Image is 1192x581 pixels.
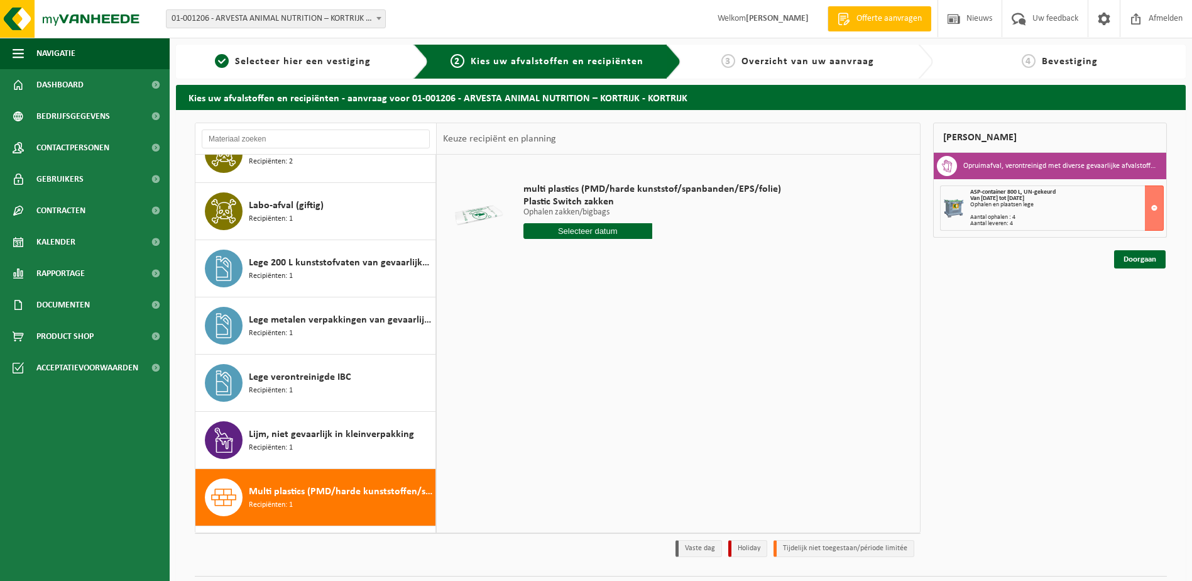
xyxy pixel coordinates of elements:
span: Multi plastics (PMD/harde kunststoffen/spanbanden/EPS/folie naturel/folie gemengd) [249,484,432,499]
li: Holiday [728,540,767,557]
input: Selecteer datum [523,223,652,239]
div: [PERSON_NAME] [933,123,1167,153]
span: Recipiënten: 1 [249,328,293,340]
span: Rapportage [36,258,85,289]
span: Offerte aanvragen [853,13,925,25]
button: Lege verontreinigde IBC Recipiënten: 1 [195,355,436,412]
a: Offerte aanvragen [828,6,931,31]
button: Lijm, niet gevaarlijk in kleinverpakking Recipiënten: 1 [195,412,436,469]
span: Kies uw afvalstoffen en recipiënten [471,57,643,67]
span: multi plastics (PMD/harde kunststof/spanbanden/EPS/folie) [523,183,781,196]
button: Lege metalen verpakkingen van gevaarlijke stoffen Recipiënten: 1 [195,297,436,355]
span: Recipiënten: 1 [249,499,293,511]
button: Labo-afval (corrosief - ontvlambaar) Recipiënten: 2 [195,126,436,183]
span: Kalender [36,226,75,258]
input: Materiaal zoeken [202,130,430,148]
span: 3 [721,54,735,68]
li: Tijdelijk niet toegestaan/période limitée [774,540,914,557]
span: Bedrijfsgegevens [36,101,110,132]
span: Selecteer hier een vestiging [235,57,371,67]
strong: Van [DATE] tot [DATE] [970,195,1024,202]
span: 4 [1022,54,1036,68]
span: Navigatie [36,38,75,69]
div: Aantal leveren: 4 [970,221,1163,227]
span: Overzicht van uw aanvraag [741,57,874,67]
span: Product Shop [36,321,94,352]
span: Recipiënten: 1 [249,442,293,454]
div: Keuze recipiënt en planning [437,123,562,155]
span: 2 [451,54,464,68]
span: Contactpersonen [36,132,109,163]
button: Labo-afval (giftig) Recipiënten: 1 [195,183,436,240]
button: Lege 200 L kunststofvaten van gevaarlijke stoffen Recipiënten: 1 [195,240,436,297]
span: Recipiënten: 1 [249,213,293,225]
span: Bevestiging [1042,57,1098,67]
a: 1Selecteer hier een vestiging [182,54,403,69]
p: Ophalen zakken/bigbags [523,208,781,217]
div: Ophalen en plaatsen lege [970,202,1163,208]
span: Gebruikers [36,163,84,195]
span: Acceptatievoorwaarden [36,352,138,384]
span: Plastic Switch zakken [523,196,781,208]
span: Recipiënten: 1 [249,385,293,397]
strong: [PERSON_NAME] [746,14,809,23]
span: 01-001206 - ARVESTA ANIMAL NUTRITION – KORTRIJK - KORTRIJK [167,10,385,28]
button: Multi plastics (PMD/harde kunststoffen/spanbanden/EPS/folie naturel/folie gemengd) Recipiënten: 1 [195,469,436,526]
span: ASP-container 800 L, UN-gekeurd [970,189,1056,196]
span: Lege verontreinigde IBC [249,370,351,385]
h3: Opruimafval, verontreinigd met diverse gevaarlijke afvalstoffen [963,156,1157,176]
span: Lege metalen verpakkingen van gevaarlijke stoffen [249,313,432,328]
span: Lege 200 L kunststofvaten van gevaarlijke stoffen [249,255,432,270]
span: Recipiënten: 2 [249,156,293,168]
div: Aantal ophalen : 4 [970,214,1163,221]
h2: Kies uw afvalstoffen en recipiënten - aanvraag voor 01-001206 - ARVESTA ANIMAL NUTRITION – KORTRI... [176,85,1186,109]
span: Recipiënten: 1 [249,270,293,282]
li: Vaste dag [675,540,722,557]
span: Dashboard [36,69,84,101]
span: Contracten [36,195,85,226]
span: 01-001206 - ARVESTA ANIMAL NUTRITION – KORTRIJK - KORTRIJK [166,9,386,28]
a: Doorgaan [1114,250,1166,268]
span: Labo-afval (giftig) [249,198,324,213]
span: 1 [215,54,229,68]
span: Lijm, niet gevaarlijk in kleinverpakking [249,427,414,442]
span: Documenten [36,289,90,321]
